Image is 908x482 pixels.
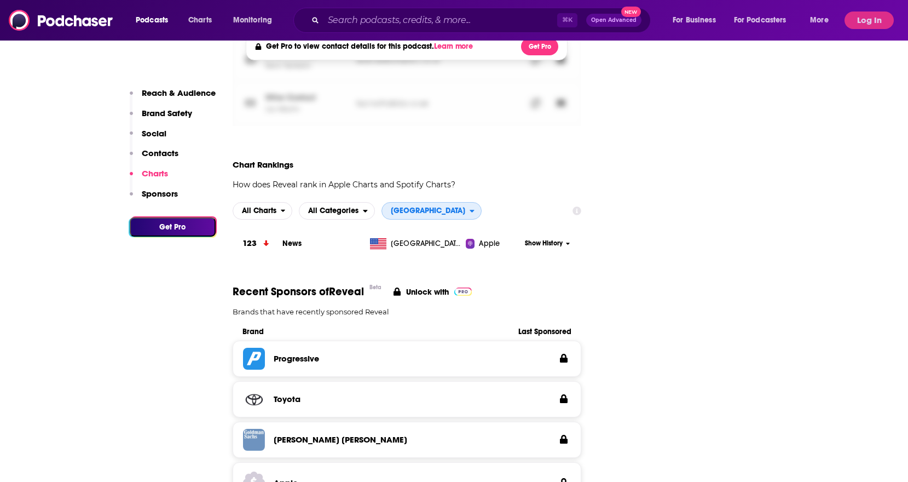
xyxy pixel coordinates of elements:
span: Recent Sponsors of Reveal [233,285,364,299]
h2: Countries [381,202,482,220]
span: ⌘ K [557,13,577,27]
button: Charts [130,168,168,188]
p: How does Reveal rank in Apple Charts and Spotify Charts? [233,179,455,191]
p: Sponsors [142,188,178,199]
span: Apple [479,238,500,249]
input: Search podcasts, credits, & more... [323,12,557,29]
span: For Business [673,13,716,28]
button: Unlock with [390,285,476,299]
img: Goldman Sachs logo [243,429,265,451]
span: New [621,7,641,17]
h4: Get Pro to view contact details for this podcast. [266,42,476,51]
a: [GEOGRAPHIC_DATA] [366,238,466,249]
span: All Categories [308,207,358,215]
span: Show History [525,239,563,248]
button: open menu [299,202,375,220]
h2: Chart Rankings [233,159,455,170]
a: Charts [181,12,218,29]
button: open menu [727,12,802,29]
button: Brand Safety [130,108,192,128]
button: Reach & Audience [130,88,216,108]
button: open menu [233,202,293,220]
button: Show History [521,239,574,248]
button: Get Pro [130,217,216,237]
h3: 123 [242,237,257,250]
a: 123 [233,228,282,259]
span: Monitoring [233,13,272,28]
button: Open AdvancedNew [586,14,641,27]
span: United States [391,238,462,249]
img: Pro Logo [454,288,472,296]
h2: Categories [299,202,375,220]
button: open menu [665,12,730,29]
button: Contacts [130,148,178,168]
button: Log In [845,12,894,29]
p: Charts [142,168,168,179]
div: Search podcasts, credits, & more... [304,8,661,33]
p: Social [142,128,166,139]
span: Charts [188,13,212,28]
button: open menu [128,12,182,29]
img: Toyota logo [243,388,265,410]
button: Social [130,128,166,148]
p: Contacts [142,148,178,158]
a: Apple [466,238,521,249]
p: Brands that have recently sponsored Reveal [233,307,582,316]
h3: Toyota [274,394,300,404]
img: Podchaser - Follow, Share and Rate Podcasts [9,10,114,31]
a: News [282,239,302,248]
h3: [PERSON_NAME] [PERSON_NAME] [274,434,407,445]
button: Sponsors [130,188,178,209]
span: More [810,13,829,28]
span: Last Sponsored [500,327,571,336]
h3: Progressive [274,353,319,364]
h2: Platforms [233,202,293,220]
span: All Charts [242,207,276,215]
img: Progressive logo [243,348,265,370]
button: open menu [802,12,842,29]
span: Brand [242,327,501,336]
span: For Podcasters [734,13,786,28]
p: Unlock with [406,287,449,297]
span: Podcasts [136,13,168,28]
button: open menu [381,202,482,220]
p: Reach & Audience [142,88,216,98]
button: open menu [225,12,286,29]
button: Learn more [434,42,476,51]
p: Brand Safety [142,108,192,118]
div: Beta [369,284,381,291]
span: [GEOGRAPHIC_DATA] [391,207,465,215]
button: Get Pro [521,38,558,55]
span: Open Advanced [591,18,637,23]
